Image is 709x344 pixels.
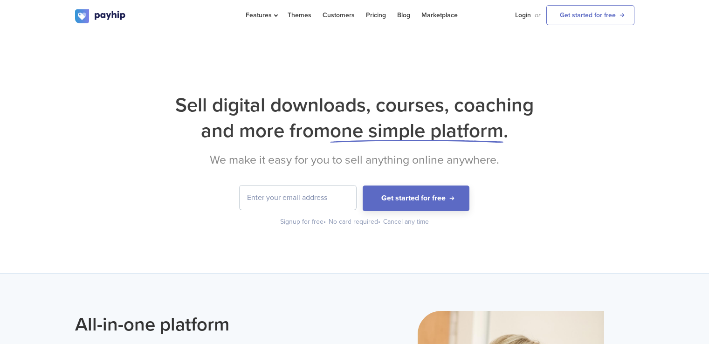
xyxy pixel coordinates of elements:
[75,153,634,167] h2: We make it easy for you to sell anything online anywhere.
[330,119,503,143] span: one simple platform
[75,92,634,144] h1: Sell digital downloads, courses, coaching and more from
[503,119,508,143] span: .
[383,217,429,227] div: Cancel any time
[363,186,469,211] button: Get started for free
[329,217,381,227] div: No card required
[246,11,276,19] span: Features
[240,186,356,210] input: Enter your email address
[280,217,327,227] div: Signup for free
[324,218,326,226] span: •
[546,5,634,25] a: Get started for free
[75,311,348,338] h2: All-in-one platform
[378,218,380,226] span: •
[75,9,126,23] img: logo.svg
